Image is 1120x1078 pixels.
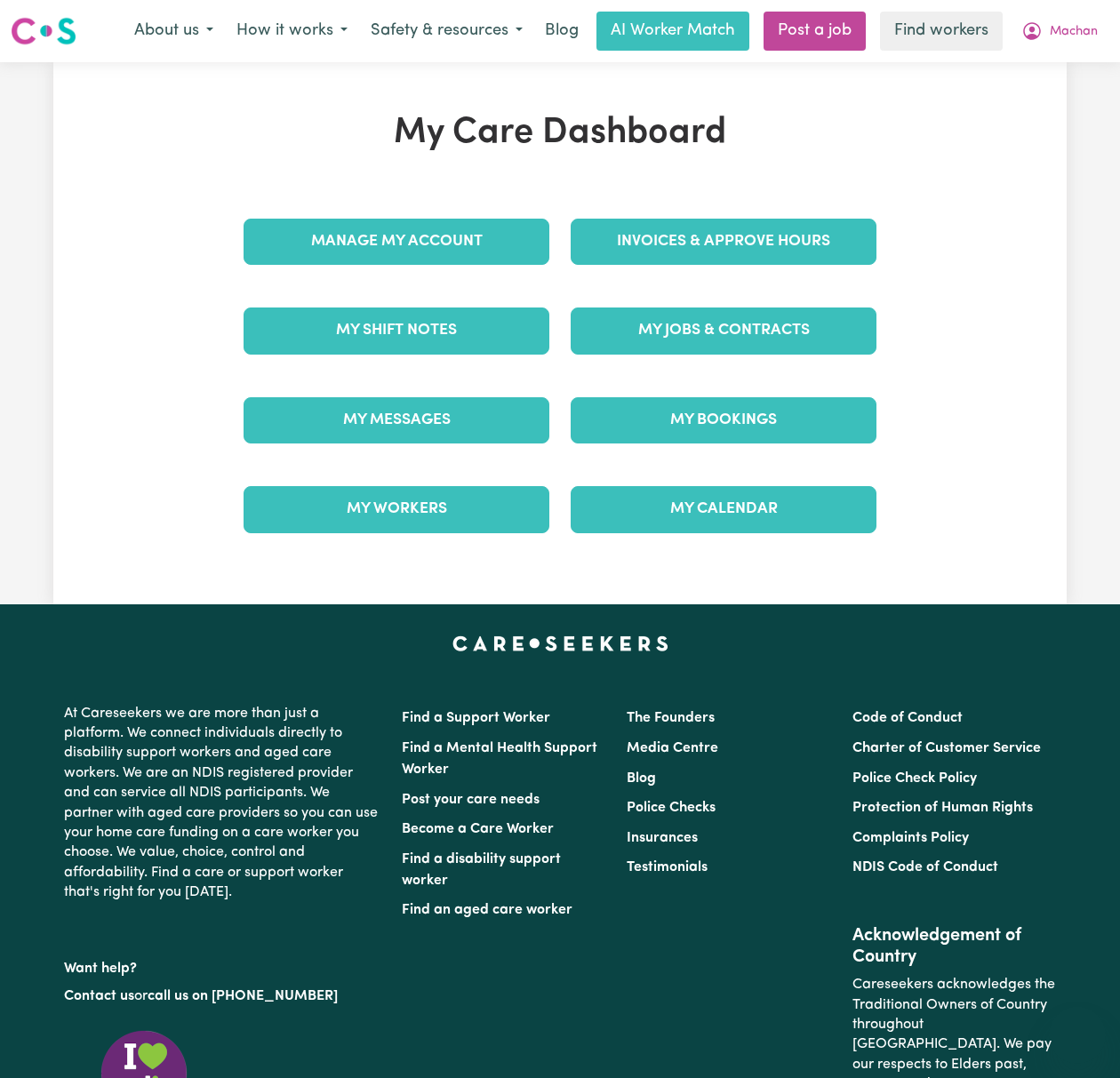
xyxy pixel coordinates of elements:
[244,219,549,265] a: Manage My Account
[534,12,589,51] a: Blog
[123,12,225,50] button: About us
[64,952,380,978] p: Want help?
[852,860,998,874] a: NDIS Code of Conduct
[852,801,1033,815] a: Protection of Human Rights
[1050,22,1098,42] span: Machan
[571,486,876,532] a: My Calendar
[402,822,554,836] a: Become a Care Worker
[852,741,1041,755] a: Charter of Customer Service
[627,860,708,874] a: Testimonials
[627,741,718,755] a: Media Centre
[359,12,534,50] button: Safety & resources
[452,636,668,651] a: Careseekers home page
[596,12,749,51] a: AI Worker Match
[244,486,549,532] a: My Workers
[148,989,338,1003] a: call us on [PHONE_NUMBER]
[64,989,134,1003] a: Contact us
[852,925,1056,968] h2: Acknowledgement of Country
[571,307,876,354] a: My Jobs & Contracts
[64,697,380,910] p: At Careseekers we are more than just a platform. We connect individuals directly to disability su...
[627,771,656,786] a: Blog
[244,397,549,443] a: My Messages
[627,831,698,845] a: Insurances
[627,801,716,815] a: Police Checks
[244,307,549,354] a: My Shift Notes
[233,112,887,155] h1: My Care Dashboard
[571,397,876,443] a: My Bookings
[402,793,540,807] a: Post your care needs
[627,711,715,725] a: The Founders
[852,771,977,786] a: Police Check Policy
[764,12,866,51] a: Post a job
[402,711,550,725] a: Find a Support Worker
[11,11,76,52] a: Careseekers logo
[402,852,561,888] a: Find a disability support worker
[402,903,572,917] a: Find an aged care worker
[880,12,1003,51] a: Find workers
[852,831,969,845] a: Complaints Policy
[11,15,76,47] img: Careseekers logo
[1049,1007,1106,1064] iframe: Button to launch messaging window
[64,979,380,1013] p: or
[1010,12,1109,50] button: My Account
[571,219,876,265] a: Invoices & Approve Hours
[225,12,359,50] button: How it works
[402,741,597,777] a: Find a Mental Health Support Worker
[852,711,963,725] a: Code of Conduct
